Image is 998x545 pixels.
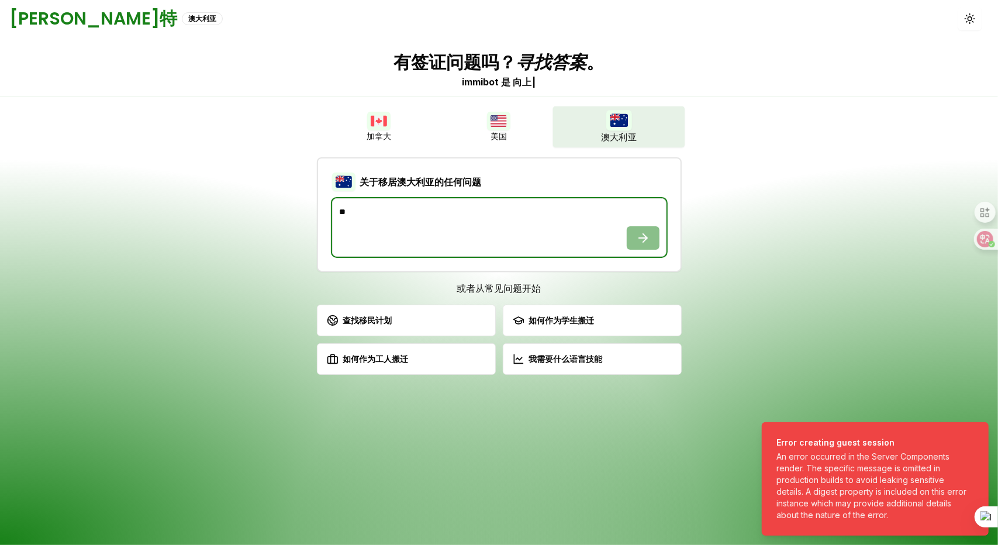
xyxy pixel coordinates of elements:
[367,131,391,141] font: 加拿大
[529,315,595,325] font: 如何作为学生搬迁
[343,354,409,364] font: 如何作为工人搬迁
[513,76,532,88] span: 向上
[776,451,969,521] div: An error occurred in the Server Components render. The specific message is omitted in production ...
[188,14,216,23] font: 澳大利亚
[317,343,496,375] button: 如何作为工人搬迁
[517,51,587,73] span: 寻找答案
[457,282,541,294] font: 或者从常见问题开始
[601,132,637,143] font: 澳大利亚
[343,315,392,325] font: 查找移民计划
[360,176,482,188] font: 关于移居澳大利亚的任何问题
[394,51,605,73] font: 有签证问题吗？ 。
[462,76,511,88] font: immibot 是
[332,173,355,191] img: Australia flag
[776,437,969,449] div: Error creating guest session
[533,76,536,88] span: |
[491,131,507,141] font: 美国
[487,112,510,130] img: USA flag
[606,110,632,130] img: Australia flag
[317,305,496,336] button: 查找移民计划
[503,305,682,336] button: 如何作为学生搬迁
[529,354,603,364] font: 我需要什么语言技能
[367,112,391,130] img: Canada flag
[9,6,177,31] font: [PERSON_NAME]特
[503,343,682,375] button: 我需要什么语言技能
